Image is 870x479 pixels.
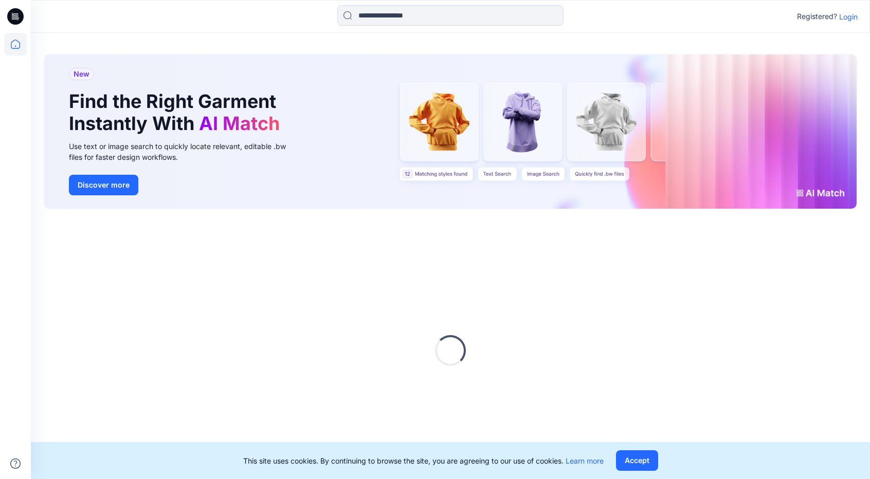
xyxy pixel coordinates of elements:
[74,68,89,80] span: New
[69,90,285,135] h1: Find the Right Garment Instantly With
[839,11,858,22] p: Login
[243,455,604,466] p: This site uses cookies. By continuing to browse the site, you are agreeing to our use of cookies.
[69,141,300,162] div: Use text or image search to quickly locate relevant, editable .bw files for faster design workflows.
[797,10,837,23] p: Registered?
[199,112,280,135] span: AI Match
[566,456,604,465] a: Learn more
[69,175,138,195] button: Discover more
[616,450,658,471] button: Accept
